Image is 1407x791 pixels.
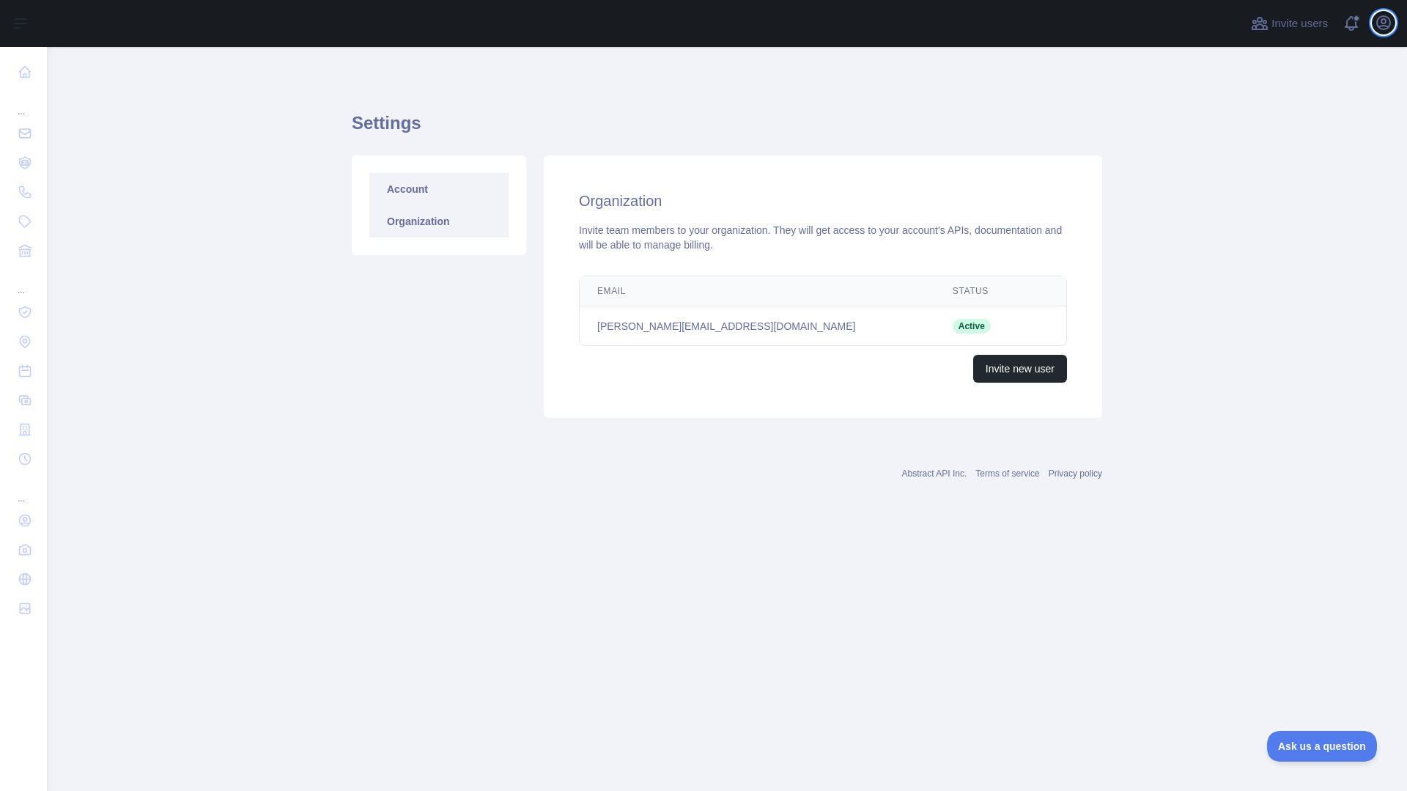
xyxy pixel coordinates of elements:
[580,306,935,346] td: [PERSON_NAME][EMAIL_ADDRESS][DOMAIN_NAME]
[1271,15,1328,32] span: Invite users
[902,468,967,479] a: Abstract API Inc.
[1248,12,1331,35] button: Invite users
[369,205,509,238] a: Organization
[579,223,1067,252] div: Invite team members to your organization. They will get access to your account's APIs, documentat...
[12,475,35,504] div: ...
[369,173,509,205] a: Account
[579,191,1067,211] h2: Organization
[12,267,35,296] div: ...
[973,355,1067,383] button: Invite new user
[1267,731,1378,762] iframe: Toggle Customer Support
[935,276,1024,306] th: Status
[1049,468,1102,479] a: Privacy policy
[352,111,1102,147] h1: Settings
[12,88,35,117] div: ...
[580,276,935,306] th: Email
[953,319,991,334] span: Active
[975,468,1039,479] a: Terms of service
